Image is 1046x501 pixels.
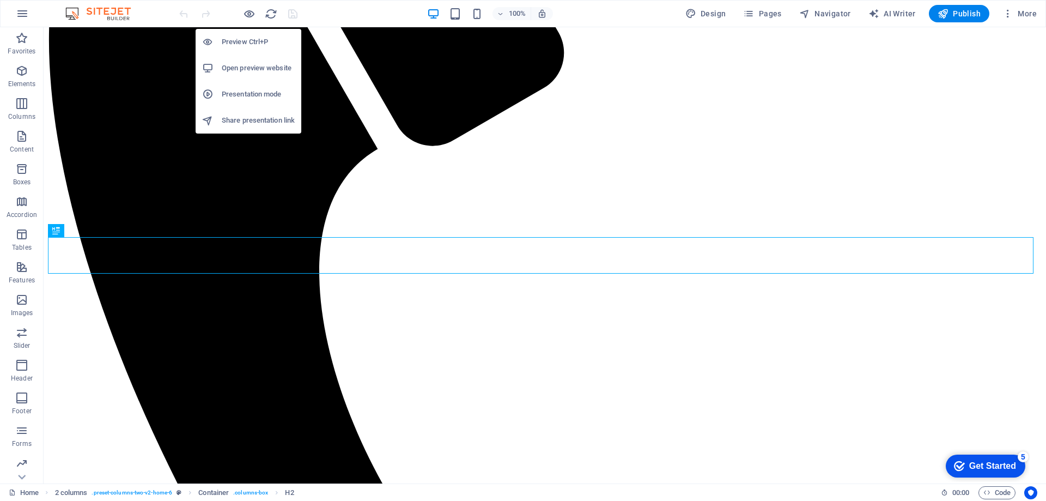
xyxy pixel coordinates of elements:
[285,486,294,499] span: Click to select. Double-click to edit
[681,5,731,22] div: Design (Ctrl+Alt+Y)
[938,8,981,19] span: Publish
[8,47,35,56] p: Favorites
[55,486,88,499] span: Click to select. Double-click to edit
[509,7,526,20] h6: 100%
[177,490,181,496] i: This element is a customizable preset
[983,486,1011,499] span: Code
[12,407,32,415] p: Footer
[222,114,295,127] h6: Share presentation link
[1024,486,1037,499] button: Usercentrics
[198,486,229,499] span: Click to select. Double-click to edit
[222,62,295,75] h6: Open preview website
[10,145,34,154] p: Content
[795,5,855,22] button: Navigator
[9,276,35,285] p: Features
[743,8,781,19] span: Pages
[799,8,851,19] span: Navigator
[998,5,1041,22] button: More
[685,8,726,19] span: Design
[941,486,970,499] h6: Session time
[960,488,962,497] span: :
[222,88,295,101] h6: Presentation mode
[11,309,33,317] p: Images
[92,486,172,499] span: . preset-columns-two-v2-home-6
[8,80,36,88] p: Elements
[233,486,268,499] span: . columns-box
[14,341,31,350] p: Slider
[537,9,547,19] i: On resize automatically adjust zoom level to fit chosen device.
[11,374,33,383] p: Header
[63,7,144,20] img: Editor Logo
[9,486,39,499] a: Click to cancel selection. Double-click to open Pages
[8,112,35,121] p: Columns
[32,12,79,22] div: Get Started
[681,5,731,22] button: Design
[739,5,786,22] button: Pages
[978,486,1015,499] button: Code
[492,7,531,20] button: 100%
[265,8,277,20] i: Reload page
[264,7,277,20] button: reload
[952,486,969,499] span: 00 00
[864,5,920,22] button: AI Writer
[9,5,88,28] div: Get Started 5 items remaining, 0% complete
[868,8,916,19] span: AI Writer
[55,486,294,499] nav: breadcrumb
[7,210,37,219] p: Accordion
[13,178,31,186] p: Boxes
[81,2,92,13] div: 5
[12,439,32,448] p: Forms
[12,243,32,252] p: Tables
[1002,8,1037,19] span: More
[222,35,295,49] h6: Preview Ctrl+P
[929,5,989,22] button: Publish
